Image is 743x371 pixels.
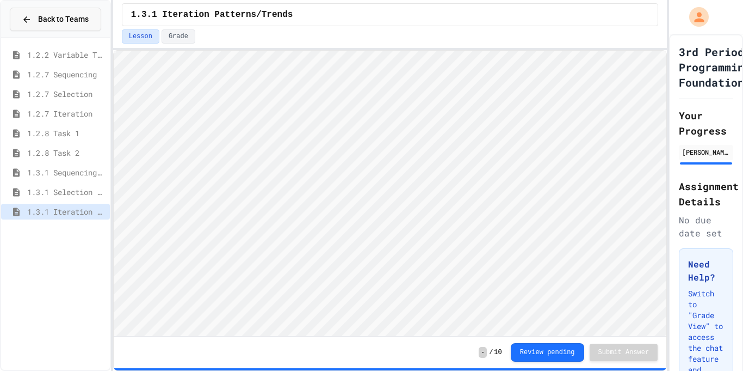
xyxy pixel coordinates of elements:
span: 1.3.1 Iteration Patterns/Trends [131,8,293,21]
span: 1.2.2 Variable Types [27,49,106,60]
button: Back to Teams [10,8,101,31]
span: 1.3.1 Iteration Patterns/Trends [27,206,106,217]
span: 10 [494,348,501,357]
h3: Need Help? [688,258,724,284]
iframe: Snap! Programming Environment [114,51,667,336]
div: [PERSON_NAME] [682,147,730,157]
button: Lesson [122,29,159,44]
h2: Your Progress [679,108,733,138]
div: My Account [678,4,711,29]
button: Grade [162,29,195,44]
button: Review pending [511,343,584,362]
button: Submit Answer [590,344,658,361]
span: 1.3.1 Sequencing Patterns/Trends [27,167,106,178]
span: 1.2.8 Task 2 [27,147,106,159]
span: 1.2.8 Task 1 [27,127,106,139]
span: / [489,348,493,357]
span: Back to Teams [38,14,89,25]
span: 1.3.1 Selection Patterns/Trends [27,186,106,198]
div: No due date set [679,214,733,240]
span: 1.2.7 Selection [27,88,106,100]
span: - [479,347,487,358]
h2: Assignment Details [679,179,733,209]
span: 1.2.7 Sequencing [27,69,106,80]
span: Submit Answer [598,348,649,357]
span: 1.2.7 Iteration [27,108,106,119]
